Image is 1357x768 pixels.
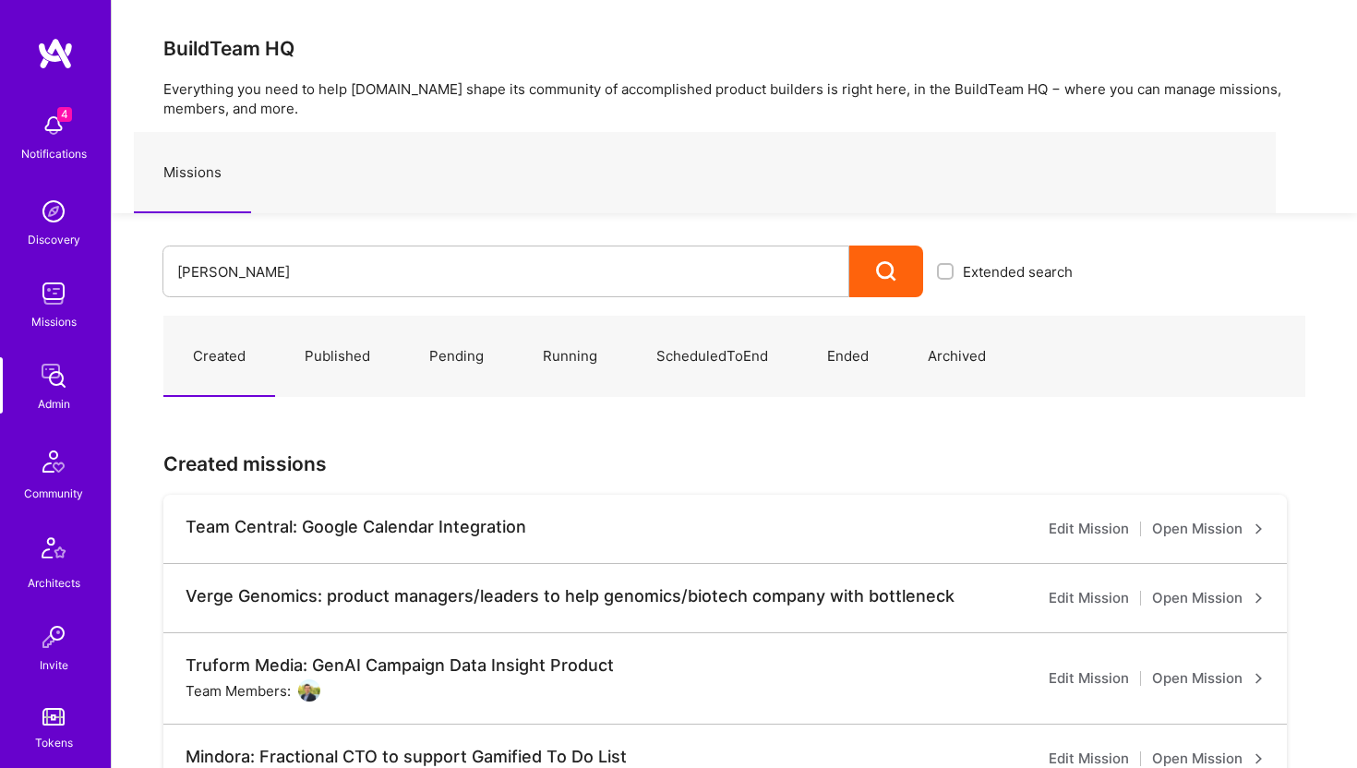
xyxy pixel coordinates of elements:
span: 4 [57,107,72,122]
div: Verge Genomics: product managers/leaders to help genomics/biotech company with bottleneck [186,586,955,606]
div: Tokens [35,733,73,752]
a: Pending [400,317,513,397]
div: Notifications [21,144,87,163]
div: Discovery [28,230,80,249]
a: Published [275,317,400,397]
div: Team Central: Google Calendar Integration [186,517,526,537]
div: Community [24,484,83,503]
a: Open Mission [1152,587,1265,609]
a: Ended [798,317,898,397]
a: ScheduledToEnd [627,317,798,397]
h3: Created missions [163,452,1305,475]
i: icon ArrowRight [1254,523,1265,534]
i: icon ArrowRight [1254,673,1265,684]
img: Architects [31,529,76,573]
a: Missions [134,133,251,213]
a: Open Mission [1152,667,1265,690]
img: logo [37,37,74,70]
img: bell [35,107,72,144]
div: Architects [28,573,80,593]
h3: BuildTeam HQ [163,37,1305,60]
div: Truform Media: GenAI Campaign Data Insight Product [186,655,614,676]
img: admin teamwork [35,357,72,394]
img: Invite [35,618,72,655]
img: Community [31,439,76,484]
input: What type of mission are you looking for? [177,248,835,295]
a: Archived [898,317,1015,397]
i: icon ArrowRight [1254,593,1265,604]
img: tokens [42,708,65,726]
img: User Avatar [298,679,320,702]
a: Edit Mission [1049,587,1129,609]
img: discovery [35,193,72,230]
span: Extended search [963,262,1073,282]
a: Open Mission [1152,518,1265,540]
div: Missions [31,312,77,331]
p: Everything you need to help [DOMAIN_NAME] shape its community of accomplished product builders is... [163,79,1305,118]
a: Created [163,317,275,397]
i: icon Search [876,261,897,282]
i: icon ArrowRight [1254,753,1265,764]
div: Admin [38,394,70,414]
a: Edit Mission [1049,667,1129,690]
div: Invite [40,655,68,675]
img: teamwork [35,275,72,312]
a: Edit Mission [1049,518,1129,540]
div: Team Members: [186,679,320,702]
div: Mindora: Fractional CTO to support Gamified To Do List [186,747,627,767]
a: Running [513,317,627,397]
